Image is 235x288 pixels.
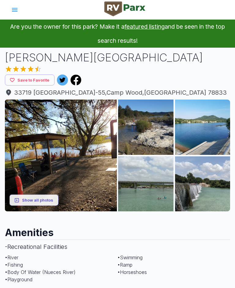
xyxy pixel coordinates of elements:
a: 33719 [GEOGRAPHIC_DATA]-55,Camp Wood,[GEOGRAPHIC_DATA] 78833 [5,88,230,97]
img: AAcXr8pq_mFSqEPNjo6U6TmICMijFWEqmnU8WrSNLobdv1wn96hdaP-ONAlb9hpd0NSdVXwLz0VSoAeaiketzL5e1y58M2aDS... [175,100,230,155]
a: RVParx Logo [104,2,145,18]
span: • Playground [5,276,32,283]
h1: [PERSON_NAME][GEOGRAPHIC_DATA] [5,50,230,65]
span: • River [5,254,18,261]
span: 33719 [GEOGRAPHIC_DATA]-55 , Camp Wood , [GEOGRAPHIC_DATA] 78833 [5,88,230,97]
span: • Fishing [5,262,23,268]
img: AAcXr8os-U9_Dbz1fAcmaYQhOX7FB6VAppFN-JT55idHdker9ueBWVQNhdKedQwFTQ4U4qTWn9Y3e8XCJuOeEC3Fs3BRY51jx... [118,100,173,155]
img: RVParx Logo [104,2,145,16]
span: • Body Of Water (Nueces River) [5,269,76,275]
img: AAcXr8rTMWPYjQCJ-DHMFst1LMi6YMlHlN3j5Hmq986tcQw55p_U8KaFtGi76cyMrO87ij3Shg33Y42XjihGi0a_tGK_AzZKM... [5,100,117,211]
button: account of current user [7,2,22,17]
span: • Ramp [117,262,132,268]
img: AAcXr8rcWXwqCsEgcu9spHtVUz9paX4kLadc-bGUpMoDQY-iWTyYH-i2oeu__-CoSHyJCkFcLEbzCajGaaXC85-LSQhEGT_V7... [175,156,230,211]
img: AAcXr8rjvMAbeITbMHH3pSNCw8Uygx6hK858unSehen_hlgNkX7kPApk38xUyeopBPipWcMzv_JJ8uMSm5lTJw04pIFhJrIKM... [118,156,173,211]
span: • Horseshoes [117,269,147,275]
button: Save to Favorite [5,75,54,86]
a: featured listing [125,23,165,30]
p: Are you the owner for this park? Make it a and be seen in the top search results! [7,20,228,48]
h2: Amenities [5,221,230,239]
h3: - Recreational Facilities [5,239,230,254]
button: Show all photos [9,195,58,206]
span: • Swimming [117,254,143,261]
